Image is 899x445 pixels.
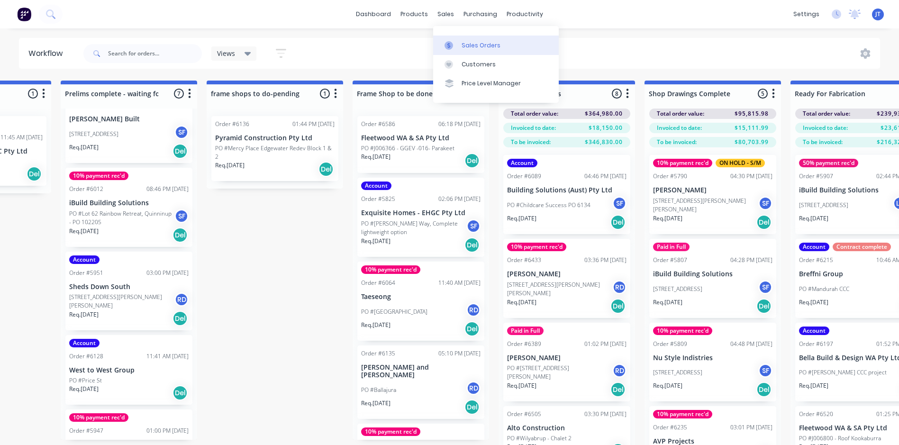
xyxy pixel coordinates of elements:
div: 10% payment rec'dOrder #606411:40 AM [DATE]TaeseongPO #[GEOGRAPHIC_DATA]RDReq.[DATE]Del [357,262,484,341]
div: Order #5825 [361,195,395,203]
p: Req. [DATE] [799,298,828,307]
div: SF [174,209,189,223]
p: PO #J006800 - Roof Kookaburra [799,434,881,443]
div: Order #5807 [653,256,687,264]
p: PO #[GEOGRAPHIC_DATA] [361,308,427,316]
div: 03:36 PM [DATE] [584,256,627,264]
div: Del [464,321,480,336]
div: 11:40 AM [DATE] [438,279,481,287]
p: iBuild Building Solutions [69,199,189,207]
div: AccountOrder #612811:41 AM [DATE]West to West GroupPO #Price StReq.[DATE]Del [65,335,192,405]
div: Del [610,299,626,314]
p: [PERSON_NAME] and [PERSON_NAME] [361,363,481,380]
div: Order #6389 [507,340,541,348]
div: 03:00 PM [DATE] [146,269,189,277]
span: $346,830.00 [585,138,623,146]
p: Fleetwood WA & SA Pty Ltd [361,134,481,142]
span: $18,150.00 [589,124,623,132]
span: $95,815.98 [735,109,769,118]
p: [STREET_ADDRESS][PERSON_NAME][PERSON_NAME] [653,197,758,214]
div: ON HOLD - S/M [716,159,765,167]
input: Search for orders... [108,44,202,63]
div: Del [173,385,188,400]
div: 01:00 PM [DATE] [146,427,189,435]
div: SF [758,363,772,378]
div: 10% payment rec'd [507,243,566,251]
p: Sheds Down South [69,283,189,291]
p: PO #Lot 62 Rainbow Retreat, Quinninup - PO 102205 [69,209,174,227]
p: Req. [DATE] [507,381,536,390]
div: Contract complete [833,243,891,251]
div: AccountOrder #595103:00 PM [DATE]Sheds Down South[STREET_ADDRESS][PERSON_NAME][PERSON_NAME]RDReq.... [65,252,192,331]
span: Total order value: [803,109,850,118]
div: Del [173,144,188,159]
img: Factory [17,7,31,21]
div: 08:46 PM [DATE] [146,185,189,193]
p: Req. [DATE] [69,227,99,236]
p: Req. [DATE] [69,310,99,319]
a: Customers [433,55,559,74]
p: PO #[STREET_ADDRESS][PERSON_NAME] [507,364,612,381]
p: [PERSON_NAME] [507,354,627,362]
p: Req. [DATE] [215,161,245,170]
div: Order #5790 [653,172,687,181]
span: To be invoiced: [511,138,551,146]
div: 10% payment rec'dON HOLD - S/MOrder #579004:30 PM [DATE][PERSON_NAME][STREET_ADDRESS][PERSON_NAME... [649,155,776,234]
span: To be invoiced: [803,138,843,146]
div: Del [756,299,772,314]
div: 11:45 AM [DATE] [0,133,43,142]
div: RD [466,303,481,317]
span: Total order value: [511,109,558,118]
div: 04:48 PM [DATE] [730,340,772,348]
div: Customers [462,60,496,69]
div: productivity [502,7,548,21]
p: Req. [DATE] [69,143,99,152]
span: Invoiced to date: [657,124,702,132]
div: Paid in FullOrder #638901:02 PM [DATE][PERSON_NAME]PO #[STREET_ADDRESS][PERSON_NAME]RDReq.[DATE]Del [503,323,630,402]
div: Order #6089 [507,172,541,181]
div: Del [464,153,480,168]
div: 01:44 PM [DATE] [292,120,335,128]
div: RD [612,363,627,378]
div: Order #5947 [69,427,103,435]
p: PO #Wilyabrup - Chalet 2 [507,434,572,443]
div: 04:46 PM [DATE] [584,172,627,181]
a: Sales Orders [433,36,559,54]
div: Del [173,227,188,243]
div: Order #6586 [361,120,395,128]
a: dashboard [351,7,396,21]
div: Del [464,400,480,415]
div: Del [318,162,334,177]
p: Nu Style Indistries [653,354,772,362]
div: 10% payment rec'd [653,327,712,335]
p: [STREET_ADDRESS] [653,368,702,377]
div: 04:30 PM [DATE] [730,172,772,181]
span: $80,703.99 [735,138,769,146]
div: AccountOrder #608904:46 PM [DATE]Building Solutions (Aust) Pty LtdPO #Childcare Success PO 6134SF... [503,155,630,234]
div: Price Level Manager [462,79,521,88]
p: [STREET_ADDRESS] [653,285,702,293]
div: 06:18 PM [DATE] [438,120,481,128]
div: sales [433,7,459,21]
div: Account [507,159,537,167]
p: Pyramid Construction Pty Ltd [215,134,335,142]
div: purchasing [459,7,502,21]
p: [PERSON_NAME] [653,186,772,194]
p: [STREET_ADDRESS] [799,201,848,209]
div: Order #6064 [361,279,395,287]
div: Order #6235 [653,423,687,432]
div: 11:41 AM [DATE] [146,352,189,361]
span: Views [217,48,235,58]
div: 10% payment rec'dOrder #601208:46 PM [DATE]iBuild Building SolutionsPO #Lot 62 Rainbow Retreat, Q... [65,168,192,247]
p: Req. [DATE] [653,381,682,390]
div: Del [756,215,772,230]
p: PO #J006366 - GGEV -016- Parakeet [361,144,454,153]
div: Order #6135 [361,349,395,358]
div: Order #6433 [507,256,541,264]
p: Req. [DATE] [361,321,390,329]
span: To be invoiced: [657,138,697,146]
p: PO #Price St [69,376,102,385]
span: Total order value: [657,109,704,118]
div: Account [799,243,829,251]
div: Order #5951 [69,269,103,277]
